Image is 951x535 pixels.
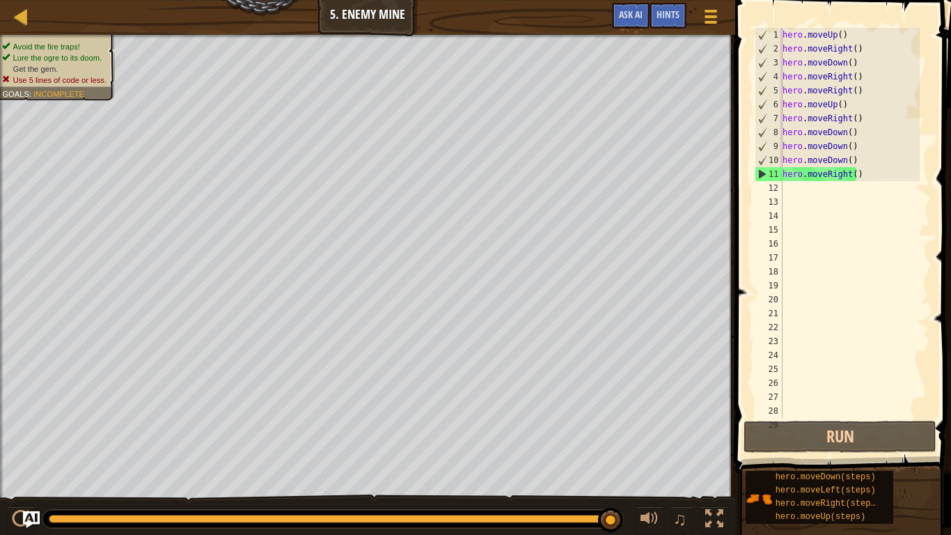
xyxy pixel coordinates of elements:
[755,84,783,98] div: 5
[755,265,783,279] div: 18
[636,506,663,535] button: Adjust volume
[776,499,881,509] span: hero.moveRight(steps)
[755,251,783,265] div: 17
[755,320,783,334] div: 22
[673,509,687,529] span: ♫
[13,53,102,62] span: Lure the ogre to its doom.
[755,98,783,111] div: 6
[755,362,783,376] div: 25
[755,279,783,293] div: 19
[612,3,650,29] button: Ask AI
[13,64,58,73] span: Get the gem.
[755,195,783,209] div: 13
[2,41,107,52] li: Avoid the fire traps!
[755,418,783,432] div: 29
[755,390,783,404] div: 27
[23,511,40,528] button: Ask AI
[2,89,29,98] span: Goals
[755,181,783,195] div: 12
[776,486,876,495] span: hero.moveLeft(steps)
[755,223,783,237] div: 15
[693,3,728,36] button: Show game menu
[755,293,783,307] div: 20
[746,486,772,512] img: portrait.png
[755,307,783,320] div: 21
[755,237,783,251] div: 16
[755,111,783,125] div: 7
[755,153,783,167] div: 10
[2,63,107,75] li: Get the gem.
[29,89,33,98] span: :
[776,512,866,522] span: hero.moveUp(steps)
[755,209,783,223] div: 14
[7,506,35,535] button: Ctrl + P: Play
[755,125,783,139] div: 8
[755,404,783,418] div: 28
[755,376,783,390] div: 26
[755,28,783,42] div: 1
[755,167,783,181] div: 11
[755,348,783,362] div: 24
[33,89,84,98] span: Incomplete
[619,8,643,21] span: Ask AI
[755,56,783,70] div: 3
[2,52,107,63] li: Lure the ogre to its doom.
[744,421,936,453] button: Run
[13,75,107,84] span: Use 5 lines of code or less.
[2,75,107,86] li: Use 5 lines of code or less.
[755,334,783,348] div: 23
[755,70,783,84] div: 4
[700,506,728,535] button: Toggle fullscreen
[670,506,694,535] button: ♫
[755,139,783,153] div: 9
[13,42,80,51] span: Avoid the fire traps!
[657,8,679,21] span: Hints
[776,472,876,482] span: hero.moveDown(steps)
[755,42,783,56] div: 2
